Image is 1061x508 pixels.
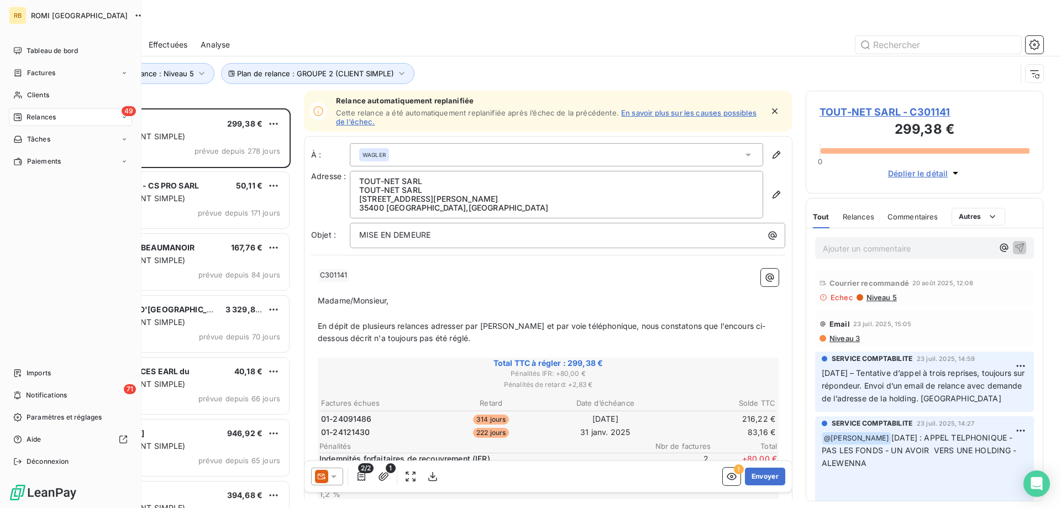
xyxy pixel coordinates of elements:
span: Paramètres et réglages [27,412,102,422]
span: Tableau de bord [27,46,78,56]
span: Niveau de relance : Niveau 5 [94,69,194,78]
span: 50,11 € [236,181,262,190]
span: 01-24091486 [321,413,372,425]
span: 167,76 € [231,243,262,252]
div: RB [9,7,27,24]
span: En dépit de plusieurs relances adresser par [PERSON_NAME] et par voie téléphonique, nous constato... [318,321,766,343]
span: Pénalités IFR : + 80,00 € [319,369,777,379]
span: 71 [124,384,136,394]
span: SERVICE COMPTABILITE [832,418,912,428]
p: Indemnités forfaitaires de recouvrement (IFR) [319,453,640,464]
span: Madame/Monsieur, [318,296,388,305]
span: 01-24121430 [321,427,370,438]
span: Clients [27,90,49,100]
th: Factures échues [321,397,434,409]
a: Aide [9,431,132,448]
span: 23 juil. 2025, 14:59 [917,355,975,362]
div: Open Intercom Messenger [1023,470,1050,497]
span: Aide [27,434,41,444]
span: Relances [843,212,874,221]
span: Commentaires [887,212,938,221]
td: [DATE] [549,413,662,425]
a: En savoir plus sur les causes possibles de l’échec. [336,108,757,126]
span: Pénalités [319,442,644,451]
img: Logo LeanPay [9,484,77,501]
span: 394,68 € [227,490,262,500]
span: Relances [27,112,56,122]
span: Déplier le détail [888,167,948,179]
span: 1 [386,463,396,473]
span: WAGLER [363,151,386,159]
span: 2 [642,453,708,475]
span: 2/2 [358,463,374,473]
p: [STREET_ADDRESS][PERSON_NAME] [359,195,754,203]
td: 83,16 € [663,426,776,438]
span: DEPARTEMENT D'[GEOGRAPHIC_DATA] [78,305,230,314]
span: TOUT-NET SARL - C301141 [820,104,1030,119]
span: ROMI [GEOGRAPHIC_DATA] [31,11,128,20]
span: 299,38 € [227,119,262,128]
h3: 299,38 € [820,119,1030,142]
th: Date d’échéance [549,397,662,409]
span: SERVICE COMPTABILITE [832,354,912,364]
span: prévue depuis 70 jours [199,332,280,341]
span: 49 [122,106,136,116]
span: prévue depuis 171 jours [198,208,280,217]
button: Niveau de relance : Niveau 5 [78,63,214,84]
span: Factures [27,68,55,78]
span: Nbr de factures [644,442,711,451]
span: Analyse [201,39,230,50]
label: À : [311,149,350,160]
th: Solde TTC [663,397,776,409]
span: Effectuées [149,39,188,50]
button: Autres [952,208,1005,226]
span: 222 jours [473,428,509,438]
span: 40,18 € [234,366,262,376]
p: TOUT-NET SARL [359,177,754,186]
span: Tâches [27,134,50,144]
div: grid [53,108,291,508]
span: @ [PERSON_NAME] [822,432,891,445]
button: Envoyer [745,468,785,485]
span: Imports [27,368,51,378]
span: Echec [831,293,853,302]
span: prévue depuis 66 jours [198,394,280,403]
span: prévue depuis 84 jours [198,270,280,279]
td: 31 janv. 2025 [549,426,662,438]
button: Plan de relance : GROUPE 2 (CLIENT SIMPLE) [221,63,414,84]
span: 946,92 € [227,428,262,438]
span: [DATE] : APPEL TELPHONIQUE - PAS LES FONDS - UN AVOIR VERS UNE HOLDING - ALEWENNA [822,433,1019,468]
span: Déconnexion [27,457,69,467]
span: 314 jours [473,415,509,425]
span: Courrier recommandé [829,279,909,287]
span: Total [711,442,777,451]
span: Niveau 3 [828,334,860,343]
p: 1,2 % [319,489,640,500]
span: Plan de relance : GROUPE 2 (CLIENT SIMPLE) [237,69,394,78]
span: 23 juil. 2025, 14:27 [917,420,974,427]
p: TOUT-NET SARL [359,186,754,195]
span: Paiements [27,156,61,166]
span: 23 juil. 2025, 15:05 [853,321,911,327]
span: Niveau 5 [865,293,897,302]
span: 3 329,81 € [225,305,266,314]
span: 20 août 2025, 12:08 [912,280,973,286]
td: 216,22 € [663,413,776,425]
span: Pénalités de retard : + 2,83 € [319,380,777,390]
span: Total TTC à régler : 299,38 € [319,358,777,369]
span: [DATE] – Tentative d’appel à trois reprises, toujours sur répondeur. Envoi d’un email de relance ... [822,368,1027,403]
span: Tout [813,212,829,221]
span: MISE EN DEMEURE [359,230,430,239]
button: Déplier le détail [885,167,965,180]
input: Rechercher [855,36,1021,54]
span: Email [829,320,850,328]
span: Cette relance a été automatiquement replanifiée après l’échec de la précédente. [336,108,619,117]
span: Relance automatiquement replanifiée [336,96,763,105]
th: Retard [435,397,548,409]
span: 0 [818,157,822,166]
span: Notifications [26,390,67,400]
span: prévue depuis 65 jours [198,456,280,465]
p: 35400 [GEOGRAPHIC_DATA] , [GEOGRAPHIC_DATA] [359,203,754,212]
span: + 80,00 € [711,453,777,475]
span: C301141 [318,269,349,282]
